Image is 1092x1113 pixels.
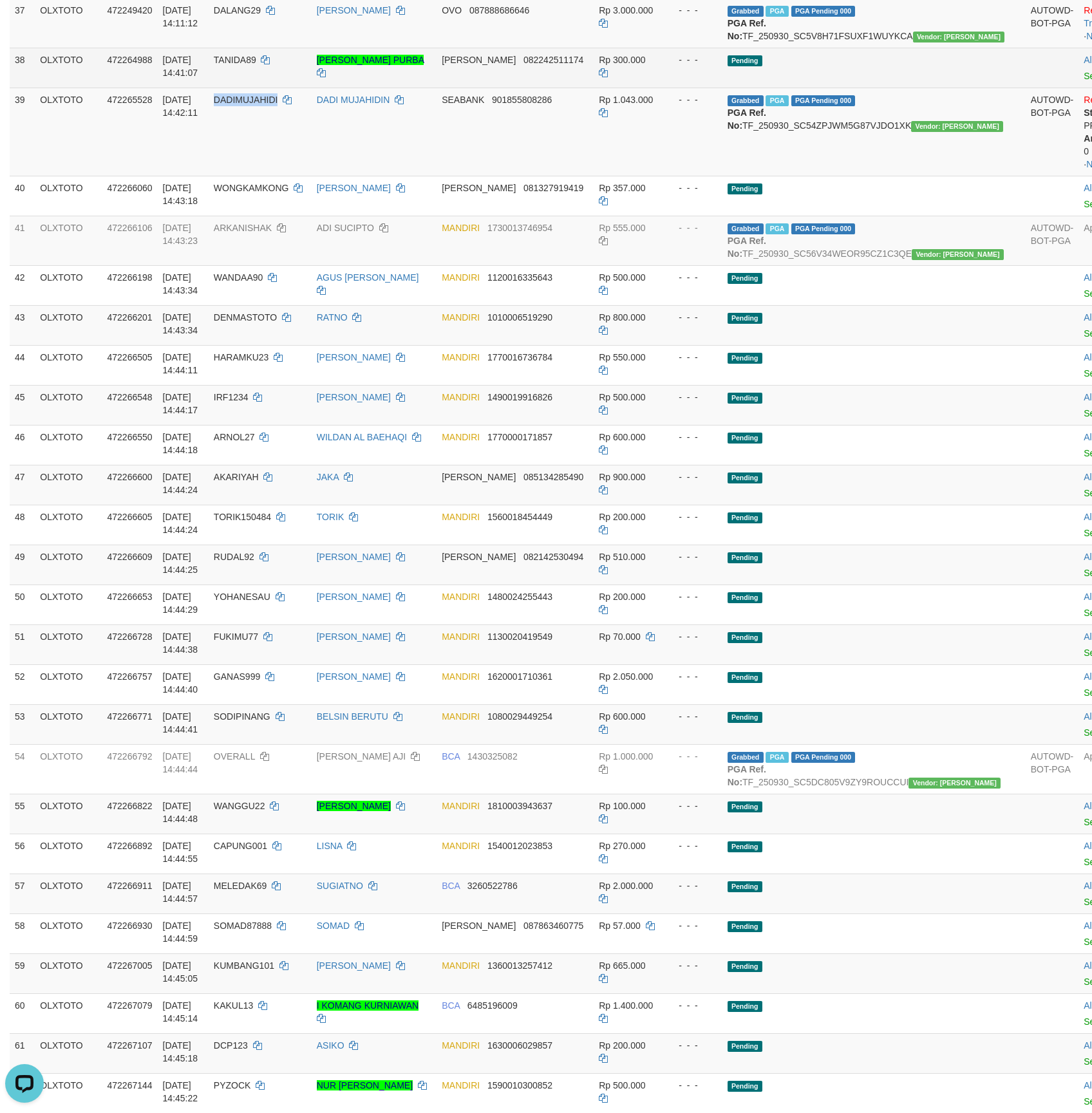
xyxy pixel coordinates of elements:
span: 472267005 [108,960,153,971]
div: - - - [668,93,717,106]
span: Rp 200.000 [599,1040,645,1051]
span: Pending [728,55,762,66]
span: 472266060 [108,183,153,193]
td: OLXTOTO [35,216,102,265]
span: HARAMKU23 [214,352,269,362]
span: Copy 1010006519290 to clipboard [487,312,552,323]
td: OLXTOTO [35,664,102,704]
td: OLXTOTO [35,624,102,664]
span: Rp 1.400.000 [599,1000,653,1011]
span: MANDIRI [442,392,480,402]
span: Rp 2.050.000 [599,671,653,682]
div: - - - [668,182,717,194]
span: [PERSON_NAME] [442,921,516,931]
span: 472266550 [108,432,153,442]
span: Rp 2.000.000 [599,881,653,891]
span: [DATE] 14:44:29 [163,592,198,615]
a: [PERSON_NAME] [317,352,391,362]
span: Vendor URL: https://secure5.1velocity.biz [912,249,1004,260]
span: MANDIRI [442,223,480,233]
span: 472265528 [108,95,153,105]
div: - - - [668,630,717,643]
span: Pending [728,841,762,852]
span: 472266822 [108,801,153,811]
td: OLXTOTO [35,1033,102,1073]
td: 53 [10,704,35,744]
td: 41 [10,216,35,265]
span: 472266892 [108,841,153,851]
span: [PERSON_NAME] [442,472,516,482]
span: Pending [728,393,762,404]
span: Rp 900.000 [599,472,645,482]
span: 472266653 [108,592,153,602]
span: Copy 082242511174 to clipboard [523,55,583,65]
span: 472266198 [108,272,153,283]
div: - - - [668,1039,717,1052]
a: NUR [PERSON_NAME] [317,1080,413,1090]
span: Copy 1630006029857 to clipboard [487,1040,552,1051]
span: MANDIRI [442,631,480,642]
span: Pending [728,472,762,483]
a: [PERSON_NAME] [317,960,391,971]
a: [PERSON_NAME] [317,671,391,682]
td: 48 [10,505,35,545]
span: Rp 57.000 [599,921,641,931]
span: Rp 500.000 [599,392,645,402]
span: Copy 1430325082 to clipboard [467,751,518,762]
a: [PERSON_NAME] [317,183,391,193]
a: BELSIN BERUTU [317,711,388,722]
span: WANDAA90 [214,272,263,283]
span: [PERSON_NAME] [442,183,516,193]
a: ASIKO [317,1040,344,1051]
td: OLXTOTO [35,993,102,1033]
span: Rp 550.000 [599,352,645,362]
span: [DATE] 14:44:18 [163,432,198,455]
span: Pending [728,433,762,444]
span: WONGKAMKONG [214,183,289,193]
span: MANDIRI [442,801,480,811]
span: PGA Pending [791,95,856,106]
span: Copy 3260522786 to clipboard [467,881,518,891]
a: [PERSON_NAME] PURBA [317,55,424,65]
span: SEABANK [442,95,484,105]
span: MANDIRI [442,272,480,283]
span: 472266609 [108,552,153,562]
td: 45 [10,385,35,425]
span: IRF1234 [214,392,249,402]
span: MANDIRI [442,960,480,971]
span: Rp 600.000 [599,711,645,722]
div: - - - [668,431,717,444]
span: PGA Pending [791,6,856,17]
span: Marked by aubandrioPGA [766,223,788,234]
span: [DATE] 14:45:05 [163,960,198,984]
span: [DATE] 14:42:11 [163,95,198,118]
div: - - - [668,750,717,763]
td: 58 [10,913,35,953]
span: Copy 087863460775 to clipboard [523,921,583,931]
td: 56 [10,834,35,874]
div: - - - [668,53,717,66]
td: OLXTOTO [35,385,102,425]
td: OLXTOTO [35,88,102,176]
div: - - - [668,510,717,523]
span: AKARIYAH [214,472,259,482]
a: DADI MUJAHIDIN [317,95,390,105]
a: [PERSON_NAME] [317,631,391,642]
span: MANDIRI [442,1040,480,1051]
div: - - - [668,999,717,1012]
span: Pending [728,801,762,812]
span: Grabbed [728,6,764,17]
span: Rp 200.000 [599,512,645,522]
td: OLXTOTO [35,744,102,794]
td: AUTOWD-BOT-PGA [1026,88,1079,176]
a: [PERSON_NAME] AJI [317,751,406,762]
span: WANGGU22 [214,801,265,811]
td: OLXTOTO [35,265,102,305]
td: OLXTOTO [35,505,102,545]
div: - - - [668,4,717,17]
span: RUDAL92 [214,552,254,562]
span: MANDIRI [442,592,480,602]
span: GANAS999 [214,671,260,682]
span: BCA [442,751,460,762]
span: Pending [728,632,762,643]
